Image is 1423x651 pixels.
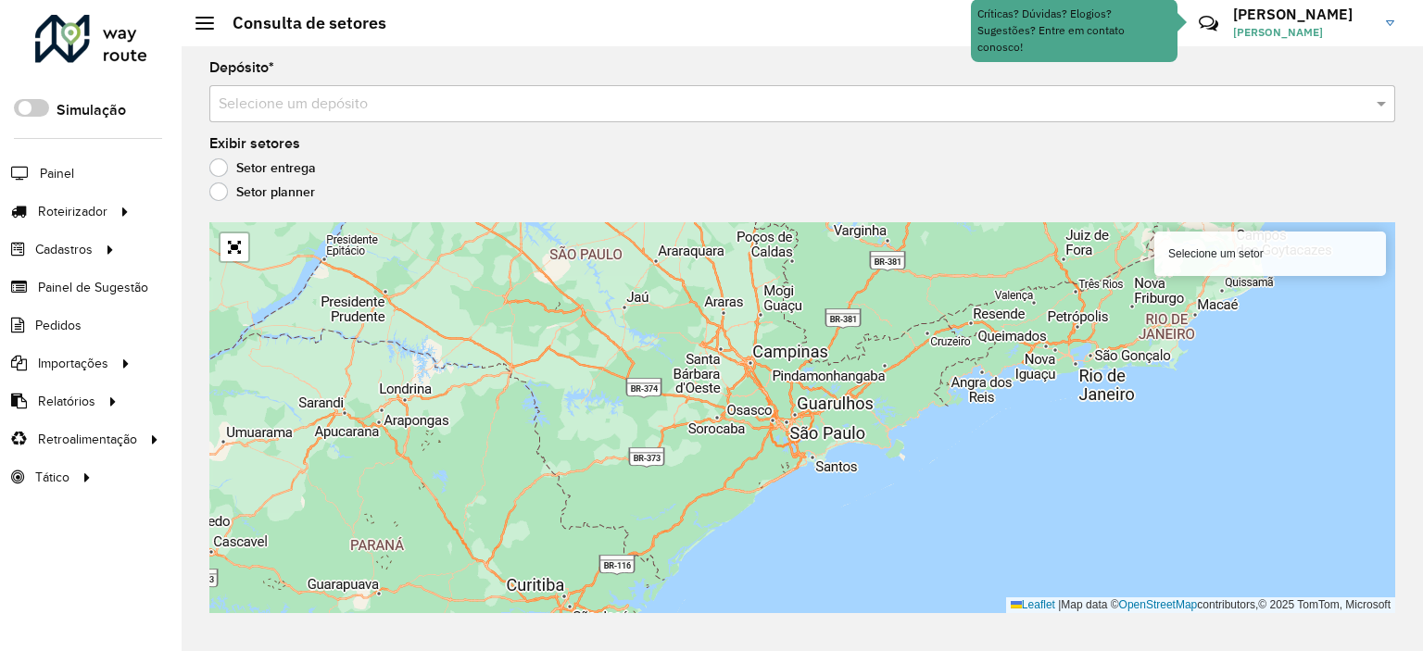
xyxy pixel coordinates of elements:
[1058,598,1061,611] span: |
[209,158,316,177] label: Setor entrega
[214,13,386,33] h2: Consulta de setores
[1154,232,1386,276] div: Selecione um setor
[57,99,126,121] label: Simulação
[38,392,95,411] span: Relatórios
[209,56,274,79] label: Depósito
[1189,4,1228,44] a: Contato Rápido
[1233,6,1372,23] h3: [PERSON_NAME]
[35,316,82,335] span: Pedidos
[209,132,300,155] label: Exibir setores
[1119,598,1198,611] a: OpenStreetMap
[35,468,69,487] span: Tático
[1011,598,1055,611] a: Leaflet
[220,233,248,261] a: Abrir mapa em tela cheia
[40,164,74,183] span: Painel
[38,430,137,449] span: Retroalimentação
[209,182,315,201] label: Setor planner
[38,202,107,221] span: Roteirizador
[38,278,148,297] span: Painel de Sugestão
[1233,24,1372,41] span: [PERSON_NAME]
[1006,597,1395,613] div: Map data © contributors,© 2025 TomTom, Microsoft
[35,240,93,259] span: Cadastros
[38,354,108,373] span: Importações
